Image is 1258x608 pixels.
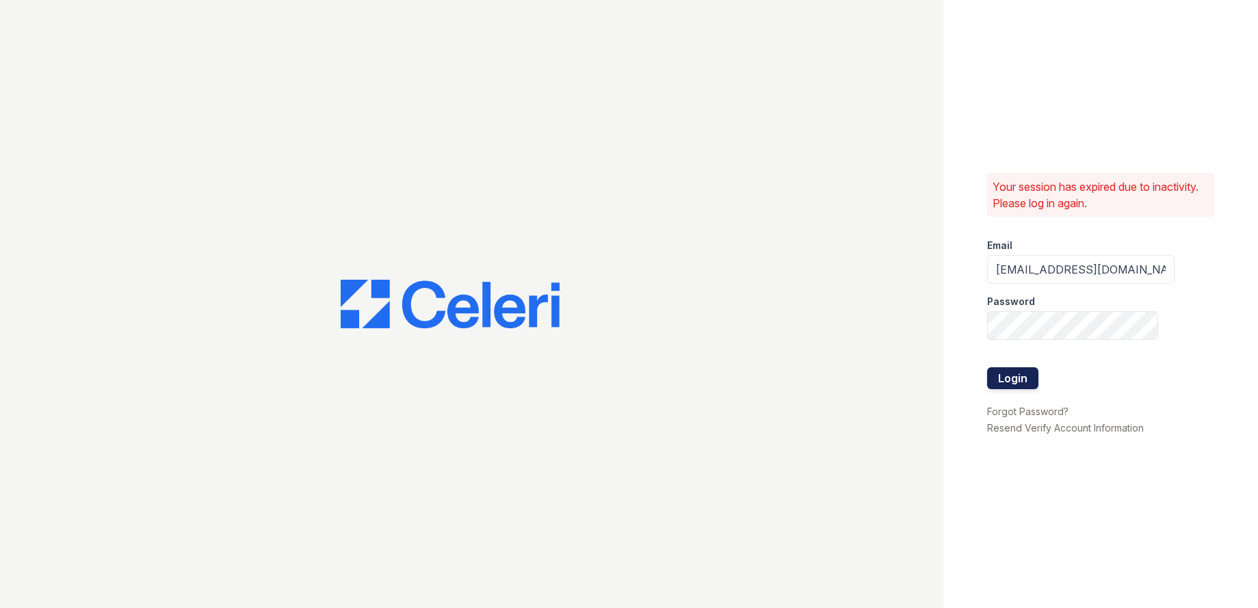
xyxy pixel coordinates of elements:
label: Password [987,295,1035,308]
label: Email [987,239,1012,252]
p: Your session has expired due to inactivity. Please log in again. [993,179,1209,211]
a: Resend Verify Account Information [987,422,1144,434]
button: Login [987,367,1038,389]
a: Forgot Password? [987,406,1069,417]
img: CE_Logo_Blue-a8612792a0a2168367f1c8372b55b34899dd931a85d93a1a3d3e32e68fde9ad4.png [341,280,560,329]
